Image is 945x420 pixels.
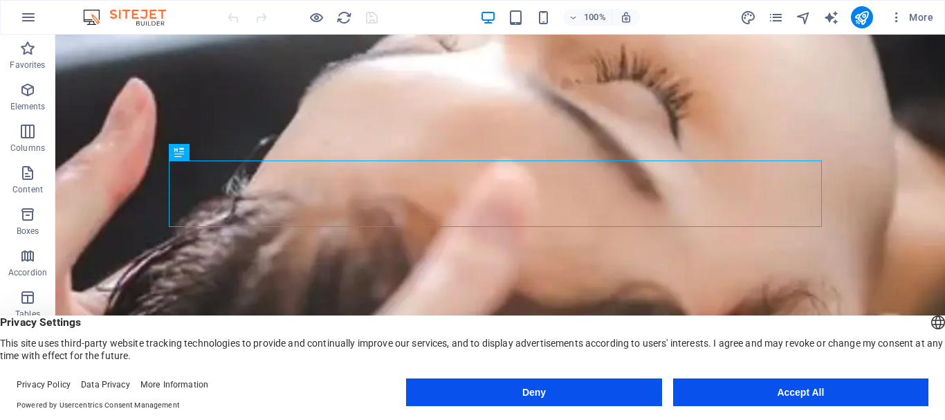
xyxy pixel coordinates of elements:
i: Reload page [336,10,352,26]
i: AI Writer [823,10,839,26]
button: Click here to leave preview mode and continue editing [308,9,324,26]
p: Accordion [8,267,47,278]
button: text_generator [823,9,840,26]
button: publish [851,6,873,28]
i: Navigator [796,10,811,26]
button: navigator [796,9,812,26]
i: Design (Ctrl+Alt+Y) [740,10,756,26]
button: More [884,6,939,28]
button: 100% [563,9,612,26]
i: On resize automatically adjust zoom level to fit chosen device. [620,11,632,24]
p: Elements [10,101,46,112]
button: reload [336,9,352,26]
i: Pages (Ctrl+Alt+S) [768,10,784,26]
p: Content [12,184,43,195]
button: design [740,9,757,26]
p: Favorites [10,60,45,71]
p: Columns [10,143,45,154]
p: Tables [15,309,40,320]
h6: 100% [584,9,606,26]
img: Editor Logo [80,9,183,26]
button: pages [768,9,785,26]
span: More [890,10,933,24]
i: Publish [854,10,870,26]
p: Boxes [17,226,39,237]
